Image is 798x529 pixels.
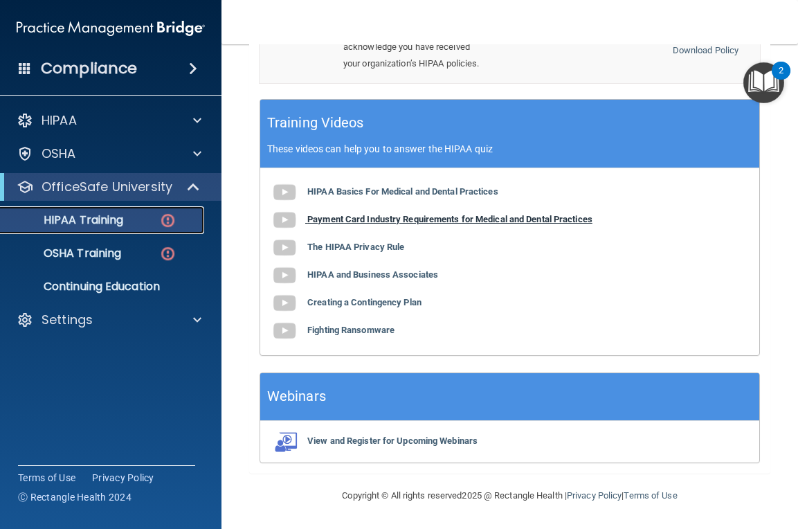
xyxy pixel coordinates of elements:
a: OfficeSafe University [17,179,201,195]
h4: Compliance [41,59,137,78]
a: OSHA [17,145,201,162]
p: HIPAA [42,112,77,129]
img: danger-circle.6113f641.png [159,212,176,229]
p: These videos can help you to answer the HIPAA quiz [267,143,752,154]
img: webinarIcon.c7ebbf15.png [271,431,298,452]
img: PMB logo [17,15,205,42]
b: Fighting Ransomware [307,325,395,335]
a: Download Policy [673,45,739,55]
a: Terms of Use [18,471,75,485]
div: 2 [779,71,783,89]
h5: Webinars [267,384,326,409]
p: Continuing Education [9,280,198,294]
b: Payment Card Industry Requirements for Medical and Dental Practices [307,214,592,224]
p: OSHA [42,145,76,162]
b: The HIPAA Privacy Rule [307,242,404,252]
p: OSHA Training [9,246,121,260]
img: gray_youtube_icon.38fcd6cc.png [271,206,298,234]
p: Settings [42,312,93,328]
p: HIPAA Training [9,213,123,227]
a: HIPAA [17,112,201,129]
h5: Training Videos [267,111,364,135]
b: HIPAA and Business Associates [307,269,438,280]
img: danger-circle.6113f641.png [159,245,176,262]
img: gray_youtube_icon.38fcd6cc.png [271,317,298,345]
div: Copyright © All rights reserved 2025 @ Rectangle Health | | [257,474,763,518]
a: Terms of Use [624,490,677,501]
img: gray_youtube_icon.38fcd6cc.png [271,289,298,317]
a: Privacy Policy [92,471,154,485]
button: Open Resource Center, 2 new notifications [743,62,784,103]
a: Settings [17,312,201,328]
div: Finish your HIPAA quizzes to acknowledge you have received your organization’s HIPAA policies. [343,22,482,72]
b: HIPAA Basics For Medical and Dental Practices [307,186,498,197]
img: gray_youtube_icon.38fcd6cc.png [271,262,298,289]
a: Privacy Policy [567,490,622,501]
b: View and Register for Upcoming Webinars [307,436,478,446]
span: Ⓒ Rectangle Health 2024 [18,490,132,504]
iframe: Drift Widget Chat Controller [559,431,781,486]
img: gray_youtube_icon.38fcd6cc.png [271,234,298,262]
img: gray_youtube_icon.38fcd6cc.png [271,179,298,206]
p: OfficeSafe University [42,179,172,195]
b: Creating a Contingency Plan [307,297,421,307]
